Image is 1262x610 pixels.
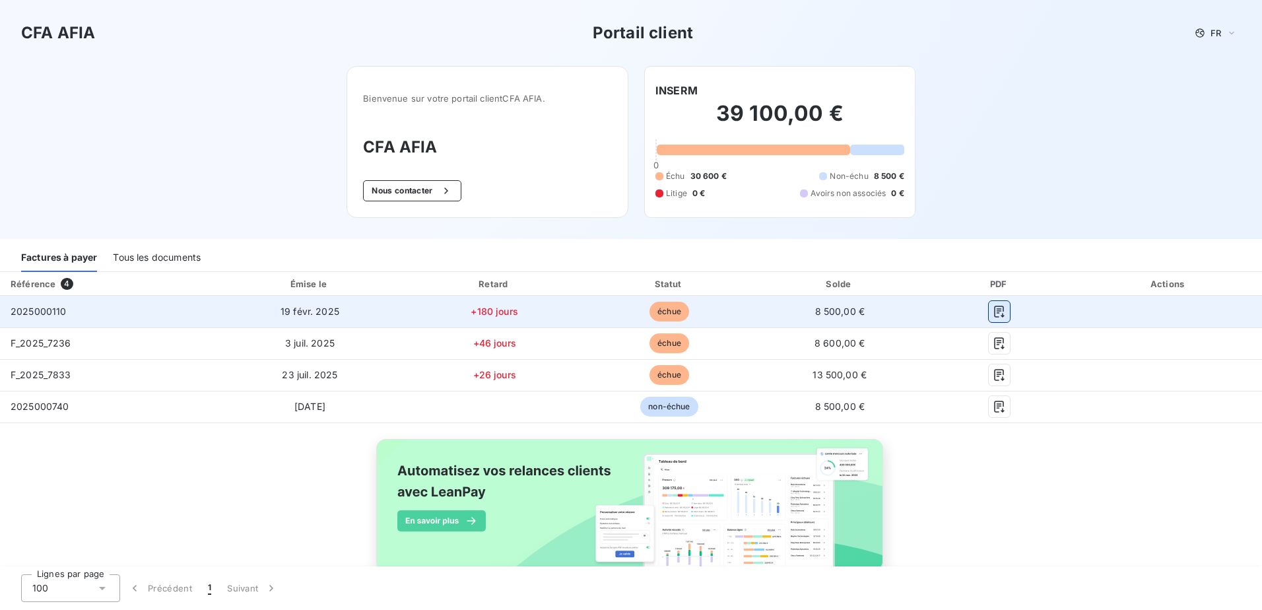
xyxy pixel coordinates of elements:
span: échue [649,302,689,322]
span: 100 [32,582,48,595]
div: Référence [11,279,55,289]
span: 19 févr. 2025 [281,306,339,317]
span: 13 500,00 € [813,369,867,380]
span: 23 juil. 2025 [282,369,337,380]
span: 8 500,00 € [815,306,865,317]
span: +26 jours [473,369,516,380]
div: Tous les documents [113,244,201,272]
span: +46 jours [473,337,516,349]
div: Retard [409,277,580,290]
span: [DATE] [294,401,325,412]
span: échue [649,365,689,385]
button: Précédent [120,574,200,602]
span: F_2025_7236 [11,337,71,349]
button: Nous contacter [363,180,461,201]
img: banner [364,431,898,593]
h3: CFA AFIA [21,21,95,45]
span: 0 [653,160,659,170]
div: Émise le [216,277,404,290]
span: 2025000110 [11,306,67,317]
span: 0 € [692,187,705,199]
h6: INSERM [655,83,698,98]
div: Actions [1078,277,1259,290]
h3: CFA AFIA [363,135,612,159]
span: 8 500 € [874,170,904,182]
span: 30 600 € [690,170,727,182]
span: Non-échu [830,170,868,182]
h2: 39 100,00 € [655,100,904,140]
span: 8 500,00 € [815,401,865,412]
button: 1 [200,574,219,602]
span: non-échue [640,397,698,417]
span: F_2025_7833 [11,369,71,380]
span: Bienvenue sur votre portail client CFA AFIA . [363,93,612,104]
span: FR [1211,28,1221,38]
div: PDF [927,277,1073,290]
h3: Portail client [593,21,693,45]
span: échue [649,333,689,353]
span: +180 jours [471,306,518,317]
button: Suivant [219,574,286,602]
div: Factures à payer [21,244,97,272]
div: Solde [758,277,921,290]
span: 3 juil. 2025 [285,337,335,349]
span: 0 € [891,187,904,199]
span: Litige [666,187,687,199]
span: 2025000740 [11,401,69,412]
span: Avoirs non associés [811,187,886,199]
div: Statut [585,277,753,290]
span: 8 600,00 € [814,337,865,349]
span: 4 [61,278,73,290]
span: 1 [208,582,211,595]
span: Échu [666,170,685,182]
